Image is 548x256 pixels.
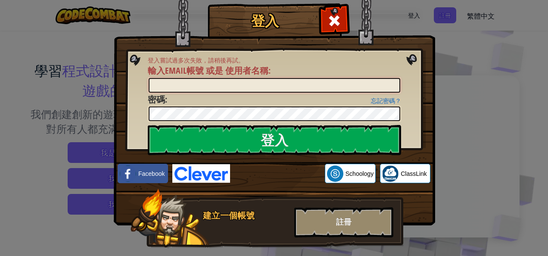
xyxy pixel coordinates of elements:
[148,94,165,105] span: 密碼
[138,169,165,178] span: Facebook
[346,169,374,178] span: Schoology
[401,169,427,178] span: ClassLink
[230,164,325,183] iframe: 「使用 Google 帳戶登入」按鈕
[148,65,268,76] span: 輸入Email帳號 或是 使用者名稱
[172,164,230,183] img: clever-logo-blue.png
[210,13,320,28] h1: 登入
[148,65,271,77] label: :
[120,165,136,182] img: facebook_small.png
[148,94,167,106] label: :
[327,165,343,182] img: schoology.png
[294,207,393,237] div: 註冊
[148,56,401,65] span: 登入嘗試過多次失敗，請稍後再試。
[203,209,289,222] div: 建立一個帳號
[148,125,401,155] input: 登入
[371,97,401,104] a: 忘記密碼？
[382,165,399,182] img: classlink-logo-small.png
